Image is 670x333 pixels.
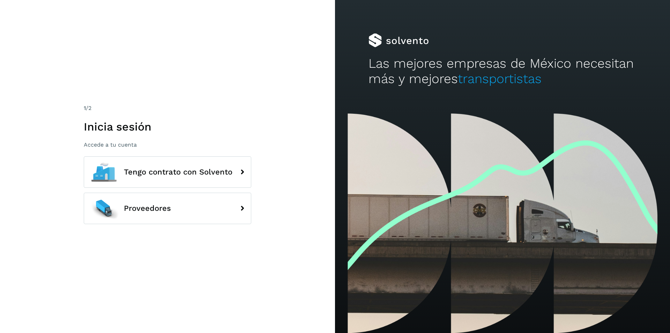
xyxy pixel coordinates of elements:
button: Tengo contrato con Solvento [84,156,251,188]
span: 1 [84,105,86,111]
p: Accede a tu cuenta [84,141,251,148]
button: Proveedores [84,193,251,224]
span: Proveedores [124,204,171,213]
h1: Inicia sesión [84,120,251,133]
div: /2 [84,104,251,112]
h2: Las mejores empresas de México necesitan más y mejores [368,56,636,87]
span: transportistas [458,71,542,86]
span: Tengo contrato con Solvento [124,168,232,176]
